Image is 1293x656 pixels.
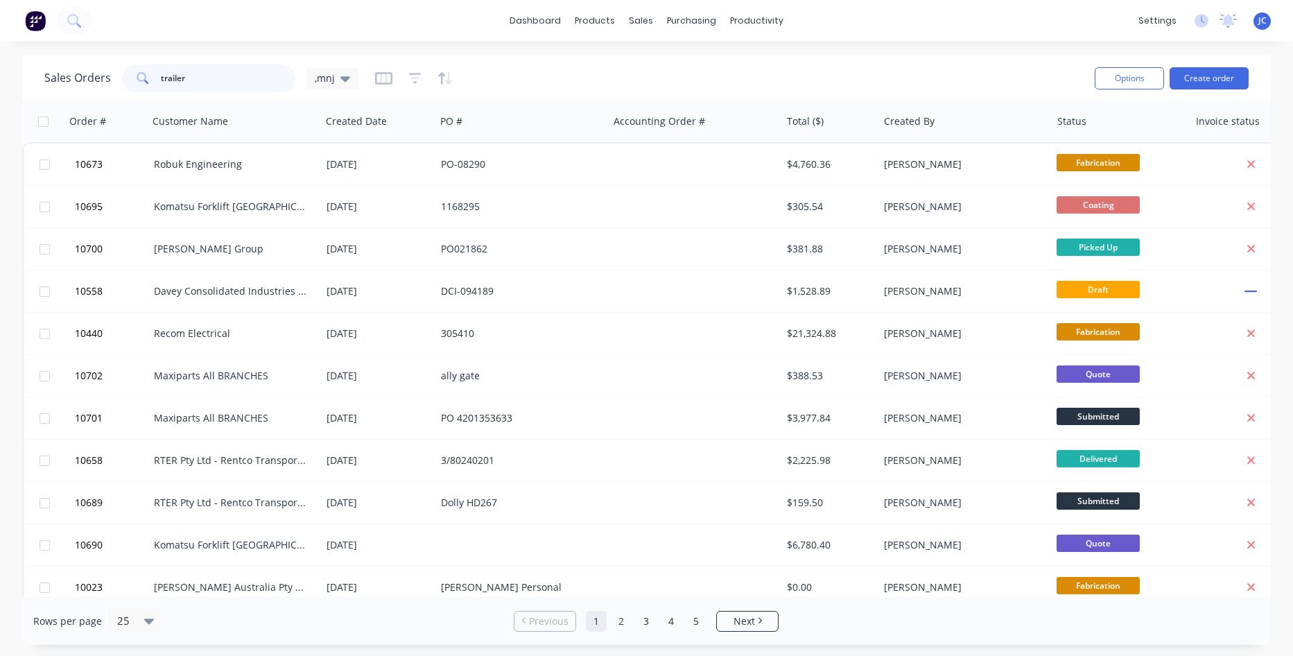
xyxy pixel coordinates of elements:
div: PO021862 [441,242,595,256]
span: ,mnj [315,71,335,85]
div: [PERSON_NAME] [884,242,1038,256]
span: 10440 [75,327,103,340]
span: Rows per page [33,614,102,628]
div: $381.88 [787,242,869,256]
div: RTER Pty Ltd - Rentco Transport Equipment Rentals [154,496,308,510]
span: Fabrication [1057,154,1140,171]
div: [PERSON_NAME] [884,580,1038,594]
span: Quote [1057,365,1140,383]
div: DCI-094189 [441,284,595,298]
button: 10690 [71,524,154,566]
span: 10700 [75,242,103,256]
button: 10701 [71,397,154,439]
span: 10690 [75,538,103,552]
span: 10658 [75,454,103,467]
button: 10673 [71,144,154,185]
a: Page 5 [686,611,706,632]
button: 10702 [71,355,154,397]
div: [PERSON_NAME] [884,538,1038,552]
span: 10023 [75,580,103,594]
div: PO # [440,114,462,128]
div: $305.54 [787,200,869,214]
div: [PERSON_NAME] [884,157,1038,171]
span: Next [734,614,755,628]
button: Options [1095,67,1164,89]
span: Fabrication [1057,323,1140,340]
div: [DATE] [327,284,430,298]
button: 10658 [71,440,154,481]
div: RTER Pty Ltd - Rentco Transport Equipment Rentals [154,454,308,467]
div: [DATE] [327,200,430,214]
div: Created By [884,114,935,128]
div: [DATE] [327,454,430,467]
div: 3/80240201 [441,454,595,467]
div: Davey Consolidated Industries Pty Ltd [154,284,308,298]
div: $1,528.89 [787,284,869,298]
div: [DATE] [327,411,430,425]
div: PO 4201353633 [441,411,595,425]
h1: Sales Orders [44,71,111,85]
div: [PERSON_NAME] [884,284,1038,298]
div: Status [1057,114,1086,128]
div: purchasing [660,10,723,31]
input: Search... [161,64,296,92]
div: $0.00 [787,580,869,594]
a: Page 4 [661,611,682,632]
span: 10689 [75,496,103,510]
div: Created Date [326,114,387,128]
div: ally gate [441,369,595,383]
div: [PERSON_NAME] Personal [441,580,595,594]
div: $6,780.40 [787,538,869,552]
a: Page 3 [636,611,657,632]
img: Factory [25,10,46,31]
div: Recom Electrical [154,327,308,340]
a: Next page [717,614,778,628]
div: $388.53 [787,369,869,383]
button: 10689 [71,482,154,524]
button: 10700 [71,228,154,270]
button: 10023 [71,567,154,608]
div: Robuk Engineering [154,157,308,171]
span: Picked Up [1057,239,1140,256]
div: productivity [723,10,790,31]
div: Total ($) [787,114,824,128]
div: [DATE] [327,369,430,383]
div: [PERSON_NAME] [884,454,1038,467]
div: $3,977.84 [787,411,869,425]
div: Komatsu Forklift [GEOGRAPHIC_DATA] [154,200,308,214]
div: Customer Name [153,114,228,128]
span: 10701 [75,411,103,425]
span: Delivered [1057,450,1140,467]
div: $21,324.88 [787,327,869,340]
div: Maxiparts All BRANCHES [154,411,308,425]
span: 10702 [75,369,103,383]
a: Previous page [514,614,575,628]
div: [PERSON_NAME] [884,496,1038,510]
div: 305410 [441,327,595,340]
ul: Pagination [508,611,784,632]
div: Dolly HD267 [441,496,595,510]
span: Previous [529,614,569,628]
div: sales [622,10,660,31]
div: [DATE] [327,327,430,340]
div: 1168295 [441,200,595,214]
div: $159.50 [787,496,869,510]
div: Accounting Order # [614,114,705,128]
div: [PERSON_NAME] Group [154,242,308,256]
div: Order # [69,114,106,128]
div: Maxiparts All BRANCHES [154,369,308,383]
span: Submitted [1057,492,1140,510]
div: [DATE] [327,538,430,552]
div: [DATE] [327,242,430,256]
div: PO-08290 [441,157,595,171]
a: Page 2 [611,611,632,632]
div: products [568,10,622,31]
span: JC [1258,15,1267,27]
span: Quote [1057,535,1140,552]
div: [PERSON_NAME] [884,327,1038,340]
div: Invoice status [1196,114,1260,128]
span: Fabrication [1057,577,1140,594]
div: [PERSON_NAME] Australia Pty Ltd [154,580,308,594]
span: Draft [1057,281,1140,298]
div: [DATE] [327,157,430,171]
